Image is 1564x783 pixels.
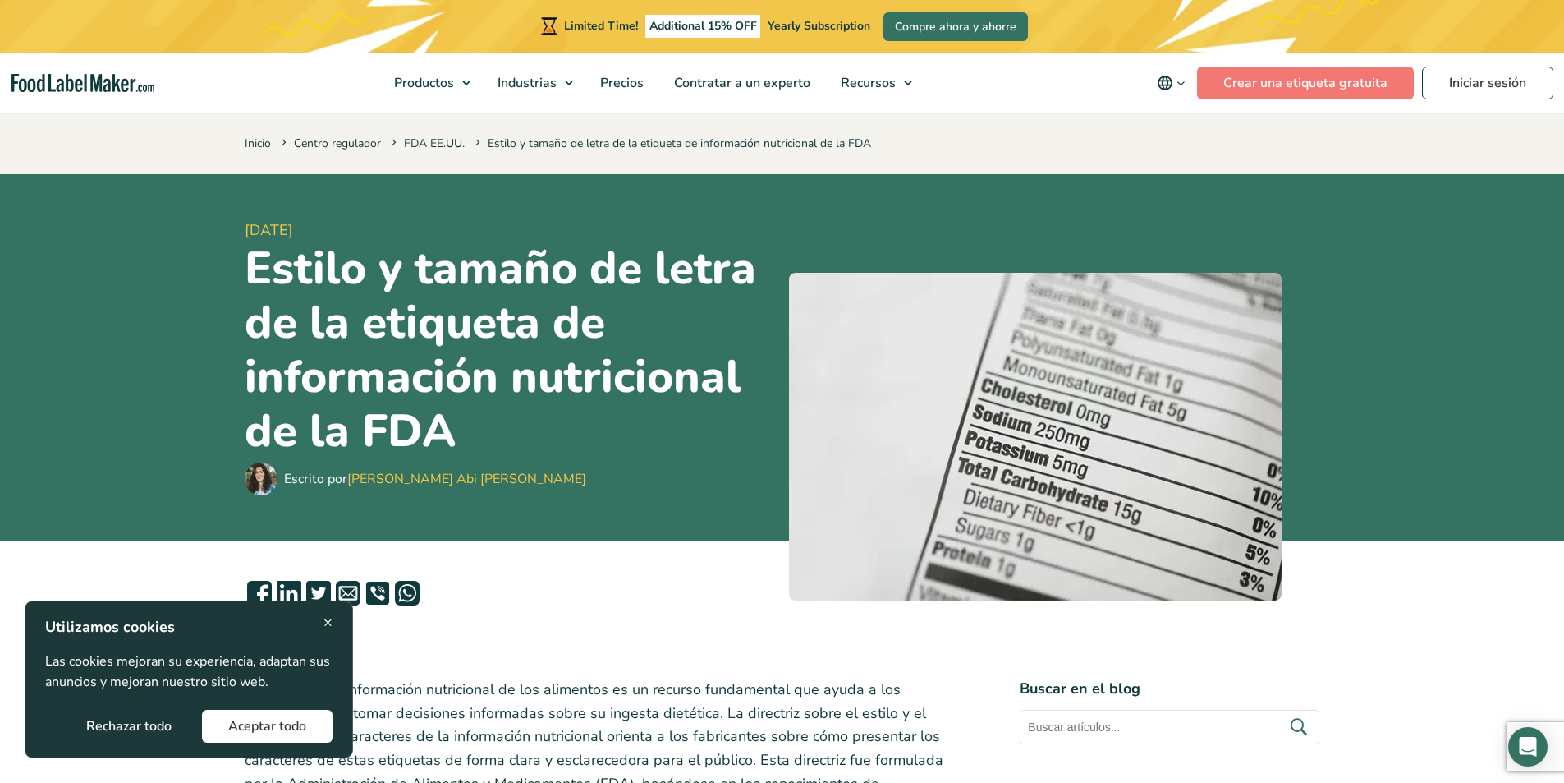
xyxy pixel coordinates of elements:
[595,74,645,92] span: Precios
[493,74,558,92] span: Industrias
[245,136,271,151] a: Inicio
[1197,67,1414,99] a: Crear una etiqueta gratuita
[483,53,581,113] a: Industrias
[1020,710,1319,744] input: Buscar artículos...
[245,219,776,242] span: [DATE]
[389,74,456,92] span: Productos
[1020,678,1319,700] h4: Buscar en el blog
[202,710,333,743] button: Aceptar todo
[472,136,871,151] span: Estilo y tamaño de letra de la etiqueta de información nutricional de la FDA
[245,463,277,495] img: Maria Abi Hanna - Etiquetadora de alimentos
[60,710,198,743] button: Rechazar todo
[294,136,381,151] a: Centro regulador
[585,53,655,113] a: Precios
[826,53,920,113] a: Recursos
[245,242,776,458] h1: Estilo y tamaño de letra de la etiqueta de información nutricional de la FDA
[836,74,897,92] span: Recursos
[564,18,638,34] span: Limited Time!
[645,15,761,38] span: Additional 15% OFF
[883,12,1028,41] a: Compre ahora y ahorre
[45,617,175,637] strong: Utilizamos cookies
[1422,67,1553,99] a: Iniciar sesión
[284,469,586,489] div: Escrito por
[404,136,465,151] a: FDA EE.UU.
[45,652,333,693] p: Las cookies mejoran su experiencia, adaptan sus anuncios y mejoran nuestro sitio web.
[659,53,822,113] a: Contratar a un experto
[768,18,870,34] span: Yearly Subscription
[669,74,812,92] span: Contratar a un experto
[1508,727,1548,767] div: Open Intercom Messenger
[323,611,333,633] span: ×
[347,470,586,488] a: [PERSON_NAME] Abi [PERSON_NAME]
[379,53,479,113] a: Productos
